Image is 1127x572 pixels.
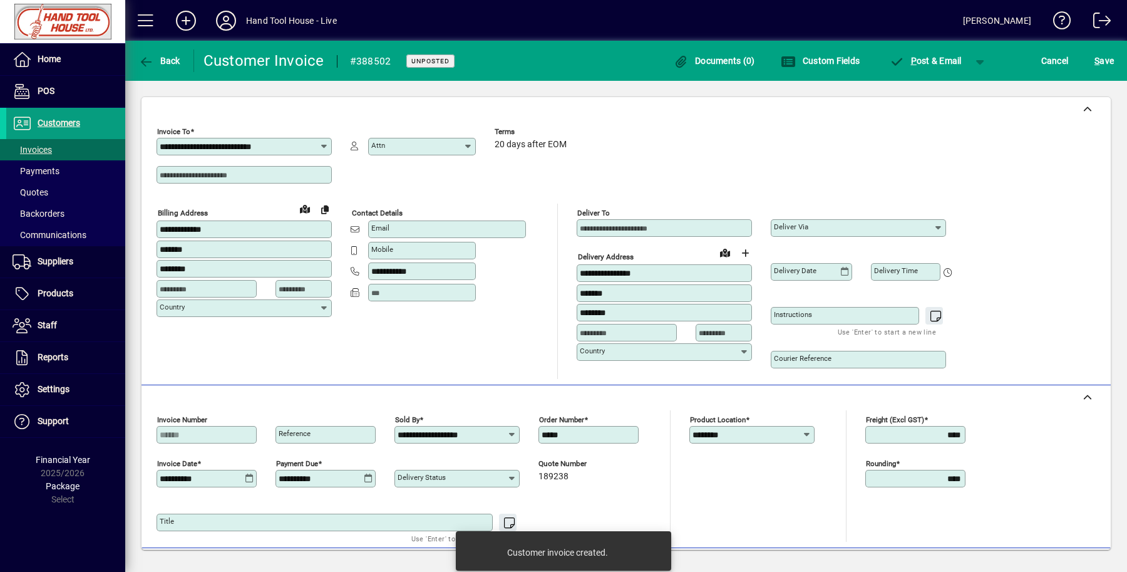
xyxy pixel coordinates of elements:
span: Unposted [411,57,450,65]
span: Quote number [538,460,614,468]
span: Payments [13,166,59,176]
div: Customer invoice created. [507,546,608,559]
span: Invoices [13,145,52,155]
button: Back [135,49,183,72]
span: Settings [38,384,69,394]
span: Back [138,56,180,66]
span: Backorders [13,209,64,219]
button: Add [166,9,206,32]
span: POS [38,86,54,96]
span: Cancel [1041,51,1069,71]
a: Quotes [6,182,125,203]
a: View on map [715,242,735,263]
a: Backorders [6,203,125,224]
a: Staff [6,310,125,341]
mat-label: Deliver via [774,222,808,231]
button: Profile [206,9,246,32]
span: Terms [495,128,570,136]
mat-label: Deliver To [577,209,610,217]
a: Suppliers [6,246,125,278]
mat-label: Reference [279,429,311,438]
mat-label: Invoice To [157,127,190,136]
mat-label: Freight (excl GST) [866,415,924,424]
button: Copy to Delivery address [315,199,335,219]
div: Hand Tool House - Live [246,11,337,31]
a: Support [6,406,125,437]
mat-label: Title [160,517,174,526]
mat-label: Delivery date [774,266,816,275]
span: 189238 [538,472,569,482]
a: Home [6,44,125,75]
div: Customer Invoice [203,51,324,71]
mat-label: Invoice date [157,459,197,468]
span: Documents (0) [674,56,755,66]
mat-label: Country [580,346,605,355]
span: Support [38,416,69,426]
mat-hint: Use 'Enter' to start a new line [838,325,936,339]
button: Post & Email [883,49,968,72]
span: P [911,56,917,66]
div: [PERSON_NAME] [963,11,1031,31]
app-page-header-button: Back [125,49,194,72]
span: Staff [38,320,57,330]
mat-label: Payment due [276,459,318,468]
a: Communications [6,224,125,246]
span: Financial Year [36,455,90,465]
a: Reports [6,342,125,373]
mat-label: Courier Reference [774,354,831,363]
mat-label: Rounding [866,459,896,468]
mat-label: Attn [371,141,385,150]
mat-label: Delivery status [398,473,446,482]
mat-label: Order number [539,415,584,424]
span: ave [1094,51,1114,71]
mat-label: Mobile [371,245,393,254]
mat-label: Instructions [774,310,812,319]
span: S [1094,56,1099,66]
span: Communications [13,230,86,240]
span: Quotes [13,187,48,197]
span: 20 days after EOM [495,140,567,150]
a: Payments [6,160,125,182]
a: Products [6,278,125,309]
mat-label: Sold by [395,415,419,424]
span: Reports [38,352,68,362]
a: Logout [1084,3,1111,43]
mat-label: Invoice number [157,415,207,424]
a: Knowledge Base [1044,3,1071,43]
span: Products [38,288,73,298]
span: Custom Fields [781,56,860,66]
mat-label: Country [160,303,185,311]
span: Home [38,54,61,64]
span: Suppliers [38,256,73,266]
span: Customers [38,118,80,128]
button: Cancel [1038,49,1072,72]
a: Settings [6,374,125,405]
button: Choose address [735,243,755,263]
mat-label: Product location [690,415,746,424]
a: View on map [295,199,315,219]
mat-label: Email [371,224,389,232]
button: Documents (0) [671,49,758,72]
a: POS [6,76,125,107]
mat-hint: Use 'Enter' to start a new line [411,531,510,546]
mat-label: Delivery time [874,266,918,275]
div: #388502 [350,51,391,71]
button: Save [1091,49,1117,72]
button: Custom Fields [778,49,863,72]
span: Package [46,481,80,491]
a: Invoices [6,139,125,160]
span: ost & Email [889,56,962,66]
